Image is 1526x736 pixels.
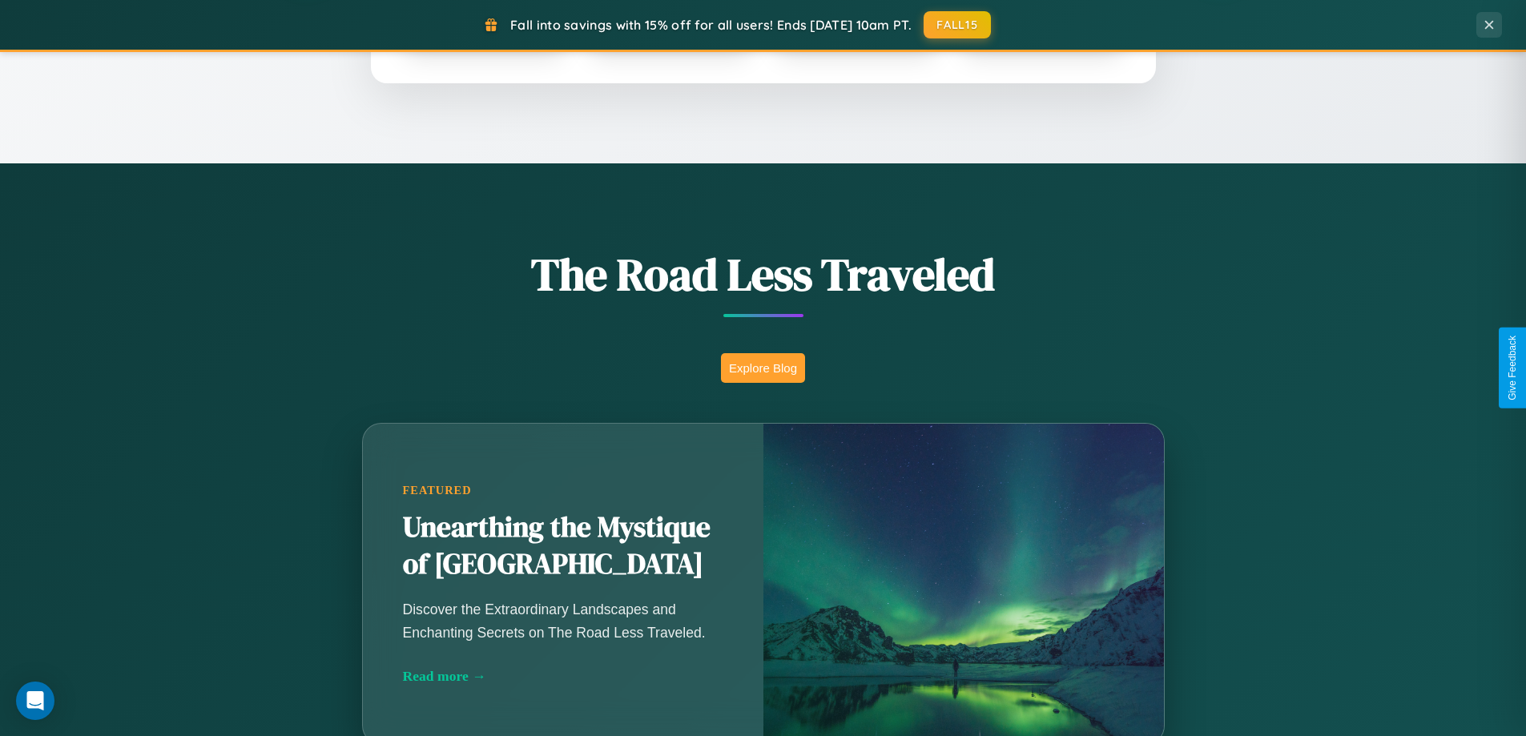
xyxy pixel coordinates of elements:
div: Featured [403,484,723,497]
p: Discover the Extraordinary Landscapes and Enchanting Secrets on The Road Less Traveled. [403,598,723,643]
h2: Unearthing the Mystique of [GEOGRAPHIC_DATA] [403,509,723,583]
h1: The Road Less Traveled [283,243,1244,305]
span: Fall into savings with 15% off for all users! Ends [DATE] 10am PT. [510,17,912,33]
div: Open Intercom Messenger [16,682,54,720]
button: FALL15 [924,11,991,38]
div: Give Feedback [1507,336,1518,400]
button: Explore Blog [721,353,805,383]
div: Read more → [403,668,723,685]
